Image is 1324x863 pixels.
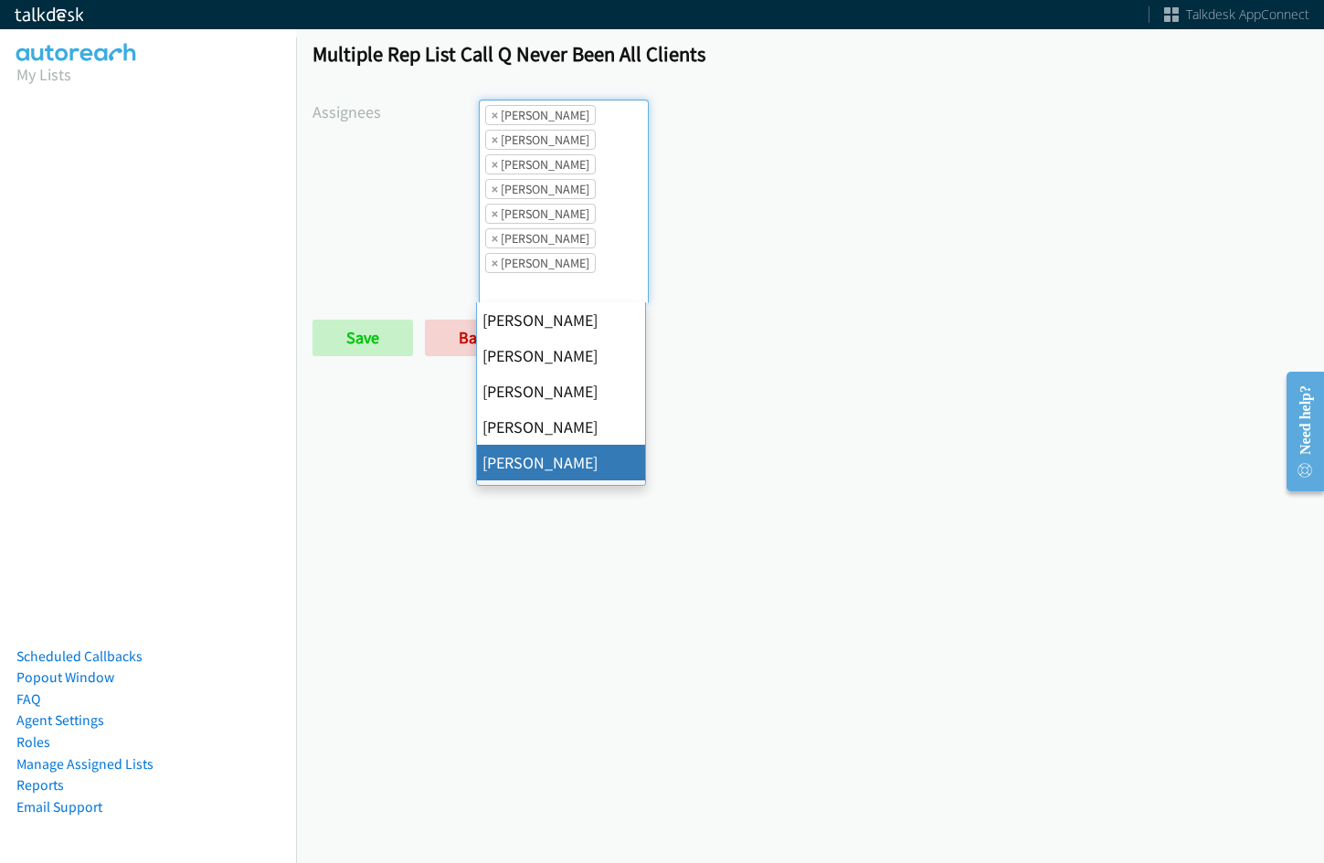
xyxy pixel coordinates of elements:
a: FAQ [16,690,40,708]
a: My Lists [16,64,71,85]
span: × [492,254,498,272]
li: Charles Ross [485,105,596,125]
a: Email Support [16,798,102,816]
li: [PERSON_NAME] [477,445,645,480]
a: Manage Assigned Lists [16,755,154,773]
li: Daquaya Johnson [485,130,596,150]
li: [PERSON_NAME] [477,338,645,374]
li: Rodnika Murphy [485,204,596,224]
a: Talkdesk AppConnect [1164,5,1309,24]
li: [PERSON_NAME] [477,480,645,516]
li: Jordan Stehlik [485,179,596,199]
li: [PERSON_NAME] [477,409,645,445]
li: [PERSON_NAME] [477,302,645,338]
a: Scheduled Callbacks [16,647,143,665]
a: Back [425,320,526,356]
li: Trevonna Lancaster [485,253,596,273]
label: Assignees [312,100,479,124]
a: Agent Settings [16,711,104,729]
span: × [492,205,498,223]
span: × [492,155,498,174]
span: × [492,106,498,124]
iframe: Resource Center [1271,359,1324,504]
h1: Multiple Rep List Call Q Never Been All Clients [312,41,1308,67]
li: Tatiana Medina [485,228,596,248]
span: × [492,229,498,247]
input: Save [312,320,413,356]
span: × [492,180,498,198]
span: × [492,131,498,149]
li: [PERSON_NAME] [477,374,645,409]
li: Jasmin Martinez [485,154,596,174]
a: Roles [16,733,50,751]
a: Reports [16,776,64,794]
a: Popout Window [16,668,114,686]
